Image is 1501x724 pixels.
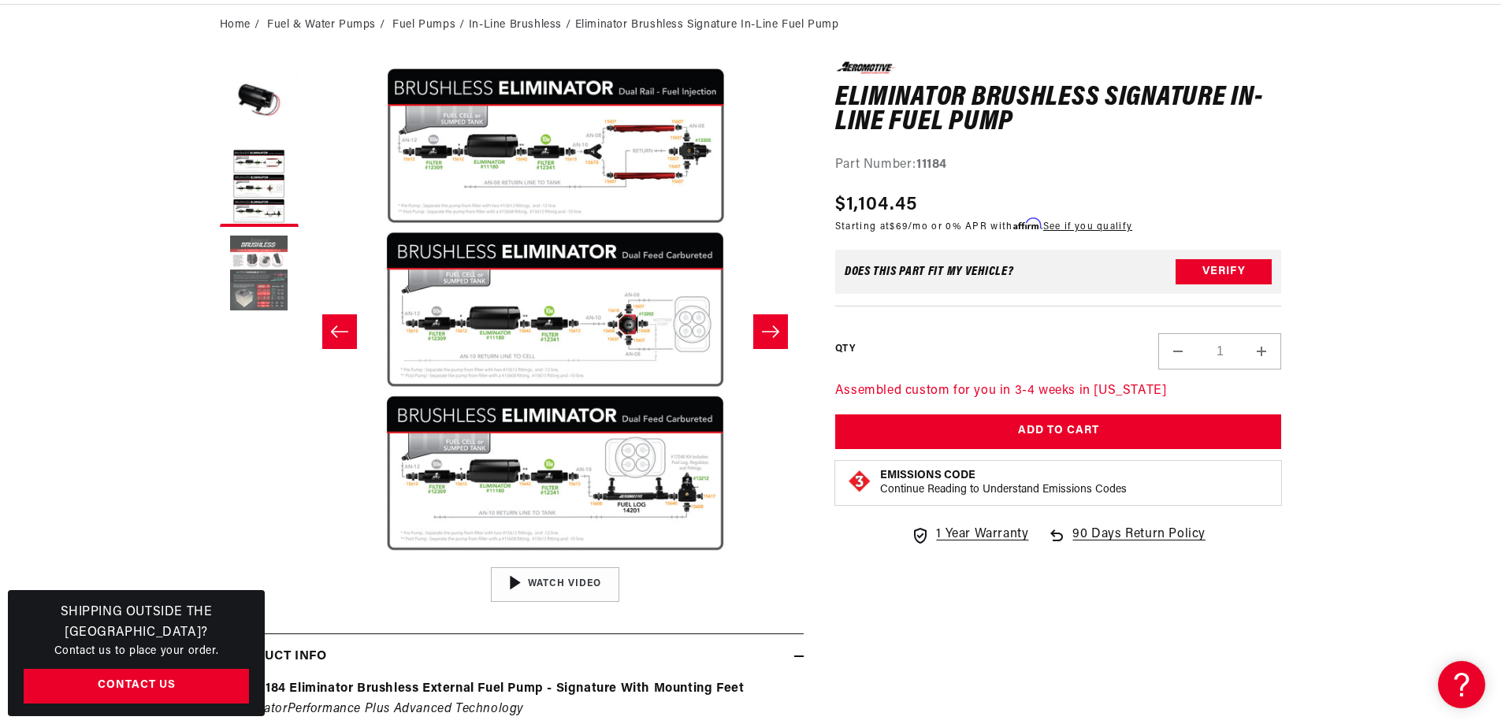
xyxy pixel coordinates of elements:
div: Does This part fit My vehicle? [845,265,1014,278]
a: See if you qualify - Learn more about Affirm Financing (opens in modal) [1043,222,1132,232]
button: Load image 3 in gallery view [220,235,299,314]
strong: Emissions Code [880,470,975,481]
a: 1 Year Warranty [911,525,1028,545]
button: Slide right [753,314,788,349]
img: Emissions code [847,469,872,494]
h1: Eliminator Brushless Signature In-Line Fuel Pump [835,86,1282,136]
button: Slide left [322,314,357,349]
a: Fuel Pumps [392,17,455,34]
span: 1 Year Warranty [936,525,1028,545]
media-gallery: Gallery Viewer [220,61,804,601]
li: In-Line Brushless [469,17,575,34]
button: Load image 1 in gallery view [220,61,299,140]
button: Emissions CodeContinue Reading to Understand Emissions Codes [880,469,1127,497]
p: Starting at /mo or 0% APR with . [835,219,1132,234]
strong: 11184 [916,158,947,171]
li: Eliminator Brushless Signature In-Line Fuel Pump [575,17,839,34]
span: 90 Days Return Policy [1072,525,1206,561]
span: $69 [890,222,908,232]
nav: breadcrumbs [220,17,1282,34]
p: Assembled custom for you in 3-4 weeks in [US_STATE] [835,381,1282,402]
summary: Product Info [220,634,804,680]
a: Fuel & Water Pumps [267,17,376,34]
button: Verify [1176,259,1272,284]
span: $1,104.45 [835,191,918,219]
a: 90 Days Return Policy [1047,525,1206,561]
p: Continue Reading to Understand Emissions Codes [880,483,1127,497]
h3: Shipping Outside the [GEOGRAPHIC_DATA]? [24,603,249,643]
strong: P/N 11184 Eliminator Brushless External Fuel Pump - Signature With Mounting Feet [228,682,745,695]
em: Performance Plus Advanced Technology [288,703,525,715]
a: Home [220,17,251,34]
label: QTY [835,343,855,356]
span: Affirm [1013,218,1041,230]
h2: Product Info [228,647,327,667]
button: Add to Cart [835,414,1282,450]
p: Contact us to place your order. [24,643,249,660]
div: Part Number: [835,155,1282,176]
a: Contact Us [24,669,249,704]
button: Load image 2 in gallery view [220,148,299,227]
